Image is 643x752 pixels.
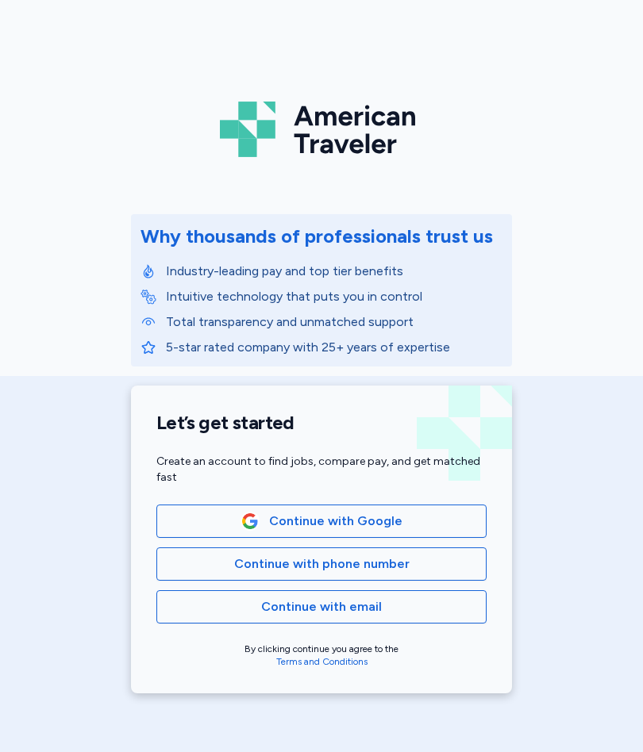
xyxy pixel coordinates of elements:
[156,454,487,485] div: Create an account to find jobs, compare pay, and get matched fast
[166,313,502,332] p: Total transparency and unmatched support
[141,224,493,249] div: Why thousands of professionals trust us
[234,554,410,574] span: Continue with phone number
[166,338,502,357] p: 5-star rated company with 25+ years of expertise
[241,512,259,530] img: Google Logo
[166,262,502,281] p: Industry-leading pay and top tier benefits
[156,411,487,435] h1: Let’s get started
[156,505,487,538] button: Google LogoContinue with Google
[166,287,502,306] p: Intuitive technology that puts you in control
[220,95,423,163] img: Logo
[156,643,487,668] div: By clicking continue you agree to the
[269,512,402,531] span: Continue with Google
[156,590,487,623] button: Continue with email
[276,656,368,667] a: Terms and Conditions
[261,597,382,616] span: Continue with email
[156,547,487,581] button: Continue with phone number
